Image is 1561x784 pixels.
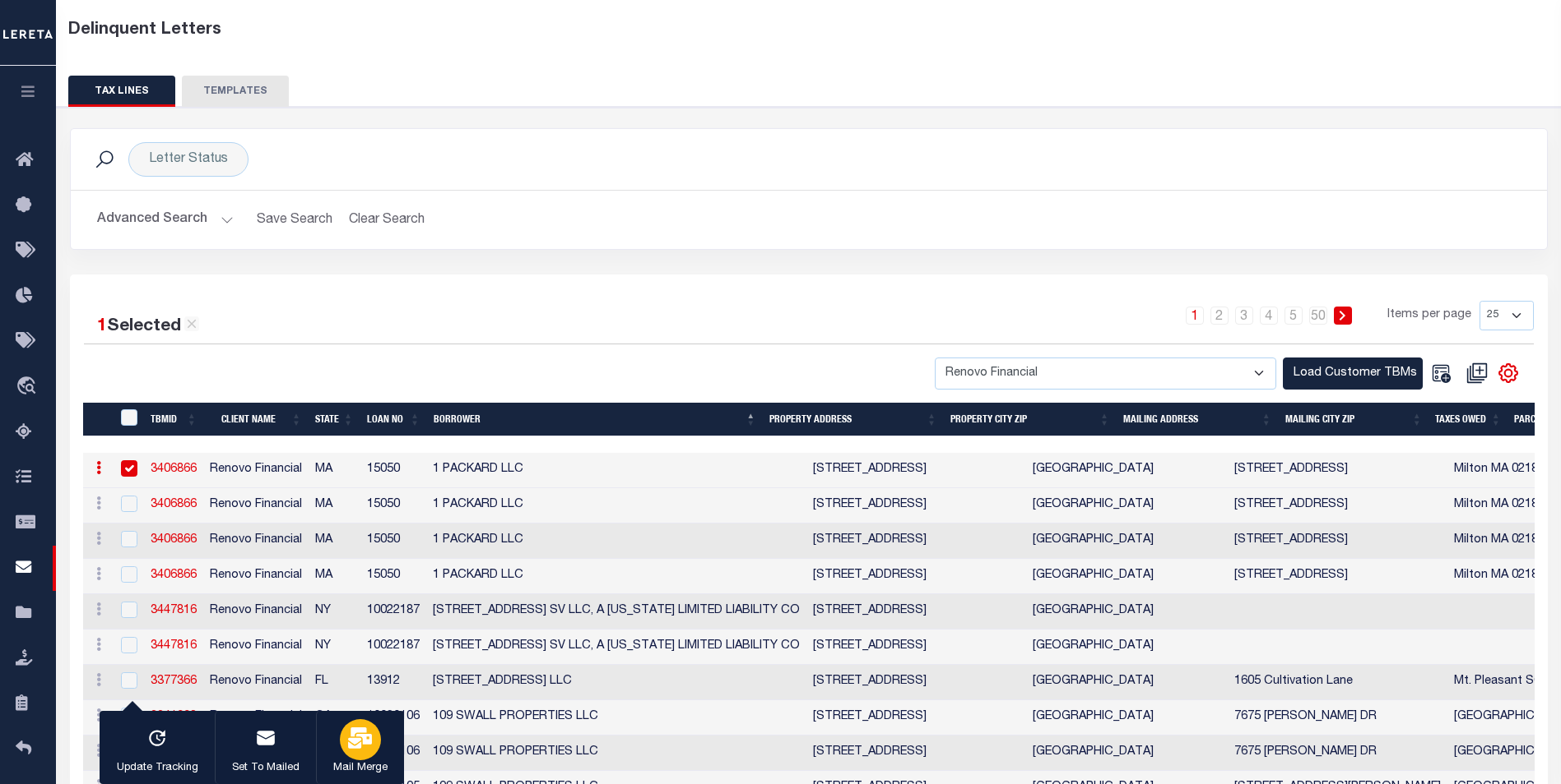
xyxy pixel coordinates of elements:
[1026,736,1228,771] td: [GEOGRAPHIC_DATA]
[806,665,1026,700] td: [STREET_ADDRESS]
[806,523,1026,559] td: [STREET_ADDRESS]
[151,499,197,510] a: 3406866
[426,559,806,594] td: 1 PACKARD LLC
[1235,307,1253,325] a: 3
[97,318,107,335] span: 1
[1026,665,1228,700] td: [GEOGRAPHIC_DATA]
[1228,488,1447,523] td: [STREET_ADDRESS]
[210,570,302,581] span: Renovo Financial
[426,700,806,736] td: 109 SWALL PROPERTIES LLC
[309,594,360,630] td: NY
[309,665,360,700] td: FL
[360,700,426,736] td: 10020106
[210,499,302,510] span: Renovo Financial
[1228,736,1447,771] td: 7675 [PERSON_NAME] DR
[16,376,42,398] i: travel_explore
[1186,307,1204,325] a: 1
[1026,630,1228,665] td: [GEOGRAPHIC_DATA]
[360,488,426,523] td: 15050
[151,534,197,546] a: 3406866
[232,760,300,777] p: Set To Mailed
[342,204,432,236] button: Clear Search
[806,488,1026,523] td: [STREET_ADDRESS]
[360,594,426,630] td: 10022187
[360,403,427,436] th: LOAN NO: activate to sort column ascending
[1026,700,1228,736] td: [GEOGRAPHIC_DATA]
[68,76,175,107] button: TAX LINES
[426,453,806,488] td: 1 PACKARD LLC
[1309,307,1327,325] a: 50
[1285,307,1303,325] a: 5
[806,736,1026,771] td: [STREET_ADDRESS]
[333,760,388,777] p: Mail Merge
[210,676,302,687] span: Renovo Financial
[360,559,426,594] td: 15050
[360,630,426,665] td: 10022187
[203,403,308,436] th: Client Name: activate to sort column ascending
[247,204,342,236] button: Save Search
[182,76,289,107] button: TEMPLATES
[309,630,360,665] td: NY
[1026,488,1228,523] td: [GEOGRAPHIC_DATA]
[309,488,360,523] td: MA
[1026,453,1228,488] td: [GEOGRAPHIC_DATA]
[151,605,197,616] a: 3447816
[68,18,1549,43] div: Delinquent Letters
[210,605,302,616] span: Renovo Financial
[309,523,360,559] td: MA
[1283,357,1423,390] button: Load Customer TBMs
[1279,403,1429,436] th: Mailing City Zip: activate to sort column ascending
[426,488,806,523] td: 1 PACKARD LLC
[210,463,302,475] span: Renovo Financial
[360,665,426,700] td: 13912
[1228,700,1447,736] td: 7675 [PERSON_NAME] DR
[1210,307,1229,325] a: 2
[309,453,360,488] td: MA
[1228,523,1447,559] td: [STREET_ADDRESS]
[151,570,197,581] a: 3406866
[1026,559,1228,594] td: [GEOGRAPHIC_DATA]
[806,559,1026,594] td: [STREET_ADDRESS]
[151,640,197,652] a: 3447816
[1387,307,1471,325] span: Items per page
[309,700,360,736] td: CA
[806,453,1026,488] td: [STREET_ADDRESS]
[97,314,199,340] div: Selected
[806,630,1026,665] td: [STREET_ADDRESS]
[763,403,944,436] th: Property Address: activate to sort column ascending
[97,204,234,236] button: Advanced Search
[806,594,1026,630] td: [STREET_ADDRESS]
[426,630,806,665] td: [STREET_ADDRESS] SV LLC, A [US_STATE] LIMITED LIABILITY CO
[426,523,806,559] td: 1 PACKARD LLC
[1026,594,1228,630] td: [GEOGRAPHIC_DATA]
[309,559,360,594] td: MA
[1228,453,1447,488] td: [STREET_ADDRESS]
[426,594,806,630] td: [STREET_ADDRESS] SV LLC, A [US_STATE] LIMITED LIABILITY CO
[128,142,249,177] div: Click to Edit
[1026,523,1228,559] td: [GEOGRAPHIC_DATA]
[151,676,197,687] a: 3377366
[806,700,1026,736] td: [STREET_ADDRESS]
[210,640,302,652] span: Renovo Financial
[309,403,360,436] th: STATE: activate to sort column ascending
[117,760,198,777] p: Update Tracking
[210,534,302,546] span: Renovo Financial
[426,665,806,700] td: [STREET_ADDRESS] LLC
[151,463,197,475] a: 3406866
[426,736,806,771] td: 109 SWALL PROPERTIES LLC
[1228,665,1447,700] td: 1605 Cultivation Lane
[427,403,763,436] th: BORROWER: activate to sort column descending
[1429,403,1508,436] th: TAXES OWED: activate to sort column ascending
[144,403,204,436] th: TBMID: activate to sort column ascending
[360,453,426,488] td: 15050
[1260,307,1278,325] a: 4
[1117,403,1279,436] th: Mailing Address: activate to sort column ascending
[944,403,1117,436] th: Property City Zip: activate to sort column ascending
[360,523,426,559] td: 15050
[1228,559,1447,594] td: [STREET_ADDRESS]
